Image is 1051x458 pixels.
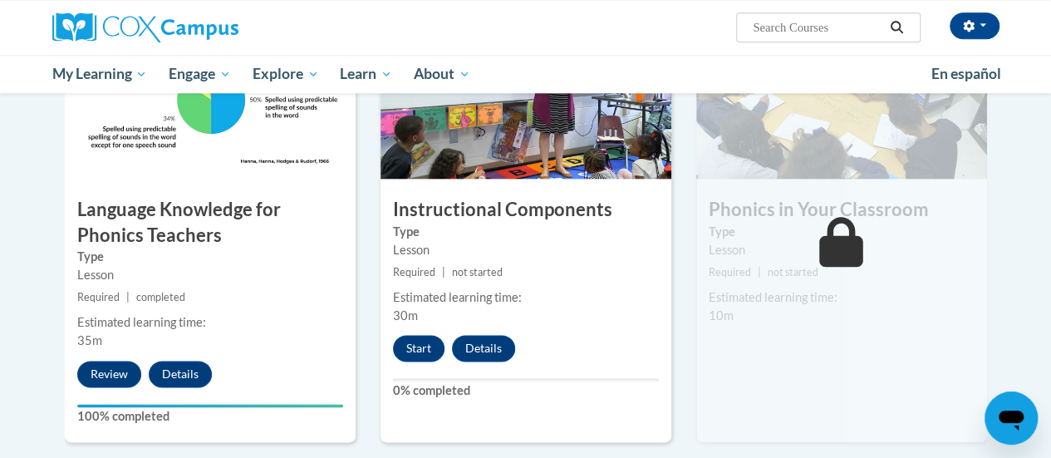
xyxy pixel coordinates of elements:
a: Cox Campus [52,12,351,42]
span: 35m [77,333,102,347]
button: Details [452,335,515,362]
input: Search Courses [751,17,884,37]
span: Required [709,266,751,278]
a: En español [921,57,1012,91]
a: Engage [158,55,242,93]
a: Learn [329,55,403,93]
img: Course Image [381,12,671,179]
span: En español [931,65,1001,82]
div: Main menu [40,55,1012,93]
div: Lesson [709,241,975,259]
span: | [442,266,445,278]
span: 10m [709,308,734,323]
span: 30m [393,308,418,323]
h3: Language Knowledge for Phonics Teachers [65,197,356,249]
span: not started [452,266,503,278]
div: Estimated learning time: [709,288,975,307]
span: not started [768,266,818,278]
div: Your progress [77,404,343,407]
a: Explore [242,55,330,93]
h3: Phonics in Your Classroom [696,197,987,223]
span: Required [77,291,120,303]
span: My Learning [52,64,147,84]
span: Learn [340,64,392,84]
a: My Learning [42,55,159,93]
a: About [403,55,481,93]
h3: Instructional Components [381,197,671,223]
label: Type [393,223,659,241]
button: Start [393,335,444,362]
button: Details [149,361,212,387]
span: About [414,64,470,84]
button: Account Settings [950,12,999,39]
span: Required [393,266,435,278]
span: Explore [253,64,319,84]
button: Search [884,17,909,37]
span: | [758,266,761,278]
span: Engage [169,64,231,84]
iframe: Button to launch messaging window [985,392,1038,445]
img: Course Image [65,12,356,179]
div: Estimated learning time: [393,288,659,307]
label: 0% completed [393,382,659,400]
button: Review [77,361,141,387]
label: Type [709,223,975,241]
span: | [126,291,130,303]
div: Lesson [393,241,659,259]
div: Estimated learning time: [77,313,343,332]
div: Lesson [77,266,343,284]
label: 100% completed [77,407,343,426]
label: Type [77,248,343,266]
span: completed [136,291,185,303]
img: Course Image [696,12,987,179]
img: Cox Campus [52,12,238,42]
